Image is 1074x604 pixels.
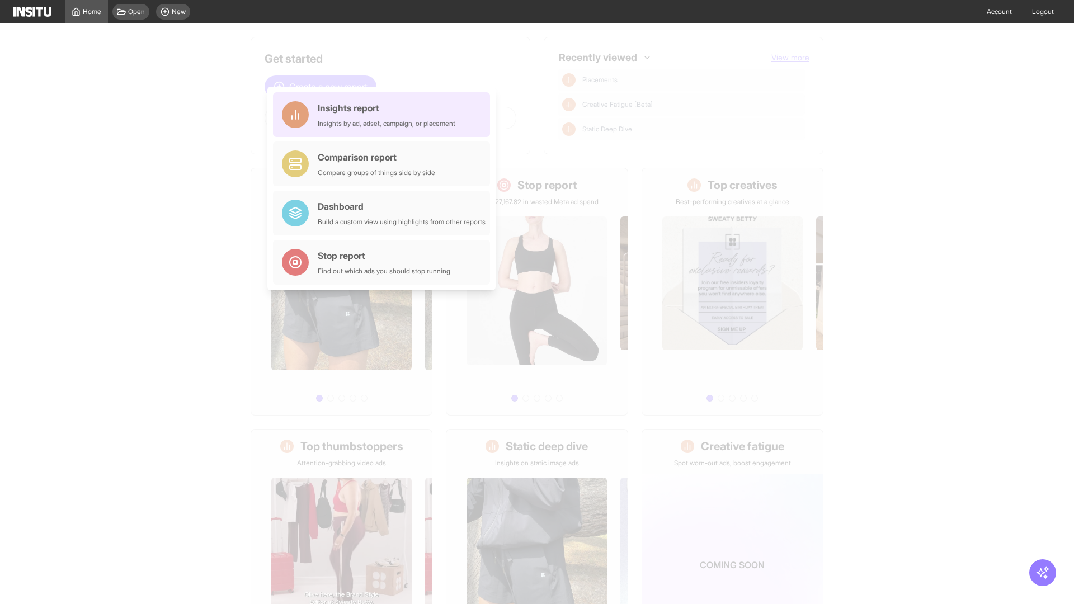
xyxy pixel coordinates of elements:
div: Dashboard [318,200,486,213]
div: Build a custom view using highlights from other reports [318,218,486,226]
div: Comparison report [318,150,435,164]
div: Insights by ad, adset, campaign, or placement [318,119,455,128]
div: Find out which ads you should stop running [318,267,450,276]
div: Insights report [318,101,455,115]
span: Open [128,7,145,16]
div: Compare groups of things side by side [318,168,435,177]
span: New [172,7,186,16]
span: Home [83,7,101,16]
div: Stop report [318,249,450,262]
img: Logo [13,7,51,17]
